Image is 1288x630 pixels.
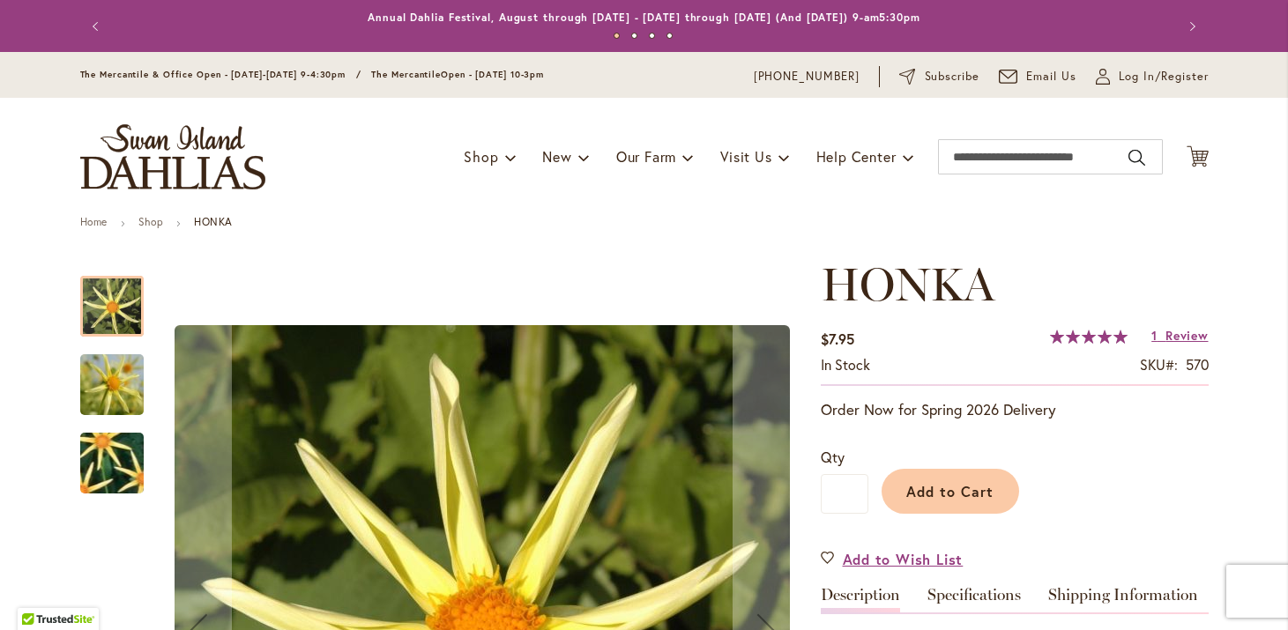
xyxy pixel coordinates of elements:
[368,11,920,24] a: Annual Dahlia Festival, August through [DATE] - [DATE] through [DATE] (And [DATE]) 9-am5:30pm
[906,482,994,500] span: Add to Cart
[631,33,637,39] button: 2 of 4
[816,147,897,166] span: Help Center
[1048,587,1198,612] a: Shipping Information
[1119,68,1209,85] span: Log In/Register
[441,69,544,80] span: Open - [DATE] 10-3pm
[754,68,860,85] a: [PHONE_NUMBER]
[1165,327,1208,344] span: Review
[821,355,870,375] div: Availability
[1186,355,1209,375] div: 570
[999,68,1076,85] a: Email Us
[1096,68,1209,85] a: Log In/Register
[80,415,144,493] div: HONKA
[50,403,173,524] img: HONKA
[542,147,571,166] span: New
[666,33,673,39] button: 4 of 4
[80,337,144,433] img: HONKA
[927,587,1021,612] a: Specifications
[821,256,994,312] span: HONKA
[821,587,900,612] a: Description
[925,68,980,85] span: Subscribe
[616,147,676,166] span: Our Farm
[614,33,620,39] button: 1 of 4
[899,68,979,85] a: Subscribe
[821,399,1209,420] p: Order Now for Spring 2026 Delivery
[80,124,265,189] a: store logo
[821,549,964,569] a: Add to Wish List
[13,567,63,617] iframe: Launch Accessibility Center
[138,215,163,228] a: Shop
[1173,9,1209,44] button: Next
[1140,355,1178,374] strong: SKU
[80,215,108,228] a: Home
[821,355,870,374] span: In stock
[1151,327,1208,344] a: 1 Review
[843,549,964,569] span: Add to Wish List
[80,258,161,337] div: HONKA
[882,469,1019,514] button: Add to Cart
[720,147,771,166] span: Visit Us
[80,69,442,80] span: The Mercantile & Office Open - [DATE]-[DATE] 9-4:30pm / The Mercantile
[80,9,115,44] button: Previous
[194,215,233,228] strong: HONKA
[649,33,655,39] button: 3 of 4
[821,330,854,348] span: $7.95
[1026,68,1076,85] span: Email Us
[80,337,161,415] div: HONKA
[821,448,845,466] span: Qty
[464,147,498,166] span: Shop
[1050,330,1128,344] div: 100%
[1151,327,1158,344] span: 1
